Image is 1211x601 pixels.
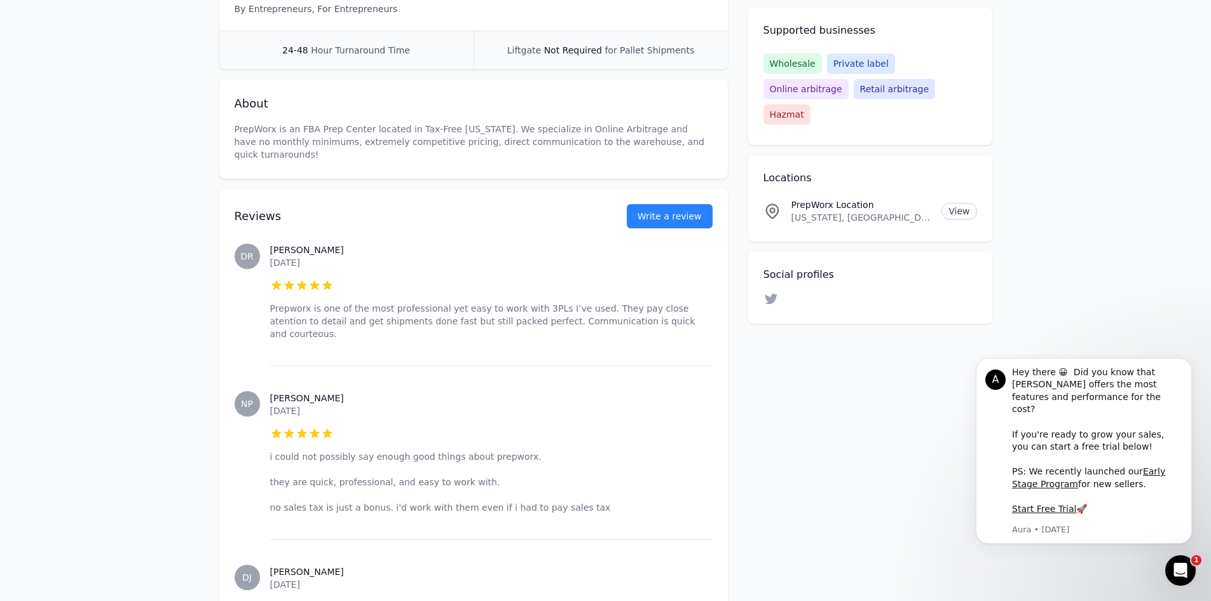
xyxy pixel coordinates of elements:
h2: Supported businesses [763,23,977,38]
span: DJ [242,573,252,582]
span: Hazmat [763,104,811,125]
h2: Locations [763,170,977,186]
p: PrepWorx is an FBA Prep Center located in Tax-Free [US_STATE]. We specialize in Online Arbitrage ... [235,123,713,161]
p: Prepworx is one of the most professional yet easy to work with 3PLs I’ve used. They pay close ate... [270,302,713,340]
time: [DATE] [270,579,300,590]
h2: Reviews [235,207,586,225]
a: Write a review [627,204,713,228]
span: Retail arbitrage [854,79,935,99]
time: [DATE] [270,406,300,416]
h2: About [235,95,713,113]
iframe: Intercom notifications message [957,354,1211,592]
span: NP [241,399,253,408]
p: i could not possibly say enough good things about prepworx. they are quick, professional, and eas... [270,450,713,514]
span: Online arbitrage [763,79,849,99]
p: [US_STATE], [GEOGRAPHIC_DATA] [791,211,932,224]
span: 1 [1191,555,1201,565]
span: Private label [827,53,895,74]
h3: [PERSON_NAME] [270,565,713,578]
h3: [PERSON_NAME] [270,392,713,404]
iframe: Intercom live chat [1165,555,1196,586]
time: [DATE] [270,258,300,268]
p: PrepWorx Location [791,198,932,211]
p: By Entrepreneurs, For Entrepreneurs [235,3,398,15]
a: View [941,203,976,219]
span: Hour Turnaround Time [311,45,410,55]
h3: [PERSON_NAME] [270,244,713,256]
span: 24-48 [282,45,308,55]
span: Liftgate [507,45,541,55]
span: Wholesale [763,53,822,74]
span: DR [240,252,254,261]
h2: Social profiles [763,267,977,282]
span: for Pallet Shipments [605,45,694,55]
span: Not Required [544,45,602,55]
